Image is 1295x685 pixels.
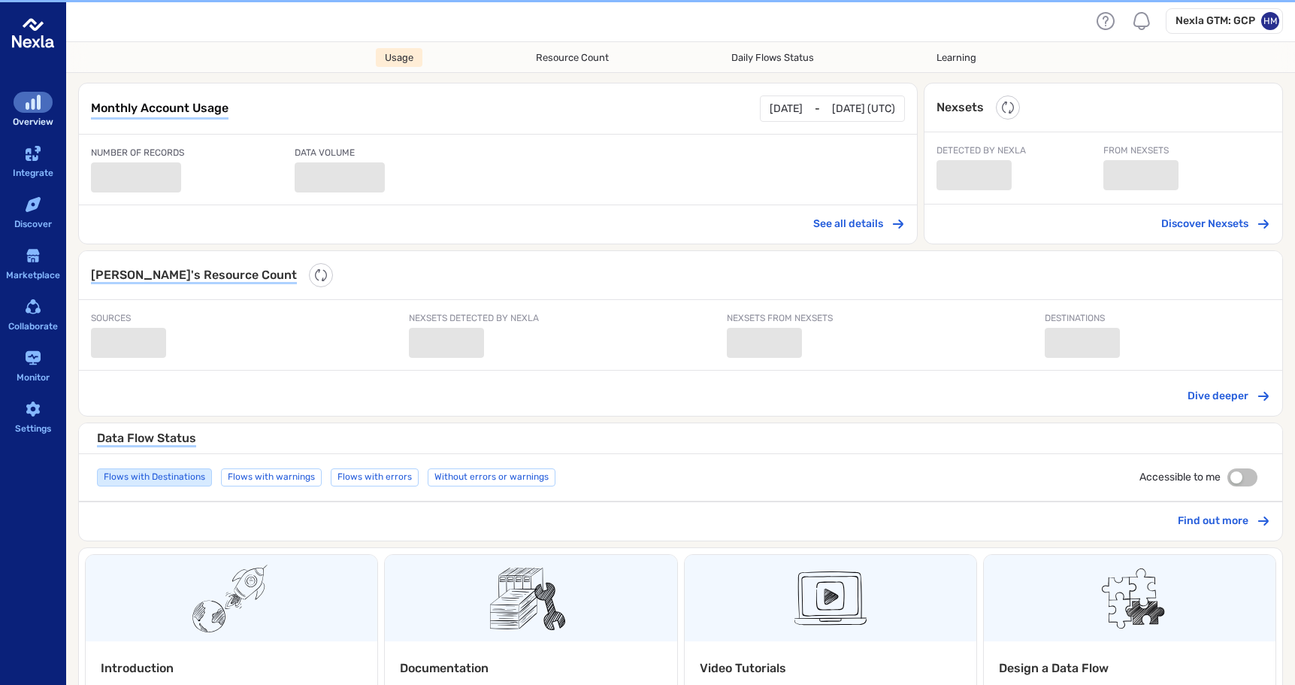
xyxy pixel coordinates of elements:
h6: Design a Data Flow [999,656,1260,680]
span: Learning [936,52,976,63]
button: Dive deeper [1182,383,1276,410]
p: [DATE] (UTC) [832,100,895,118]
div: Without errors or warnings [428,468,555,486]
span: NEXSETS DETECTED BY NEXLA [409,312,634,324]
span: DATA VOLUME [295,147,498,159]
h6: Data Flow Status [97,431,196,446]
a: Overview [9,90,57,132]
div: Flows with Destinations [97,468,212,486]
div: HM [1261,12,1279,30]
span: DETECTED BY NEXLA [936,144,1103,156]
span: Flows with Destinations [98,466,211,488]
div: Flows with warnings [221,468,322,486]
h6: Nexsets [936,100,984,115]
a: Marketplace [9,244,57,286]
div: Notifications [1130,9,1154,33]
span: Accessible to me [1139,470,1221,485]
div: Overview [13,114,53,130]
div: Integrate [13,165,53,181]
span: NEXSETS FROM NEXSETS [727,312,952,324]
a: Monitor [9,346,57,388]
span: FROM NEXSETS [1103,144,1270,156]
span: Daily Flows Status [731,52,814,63]
div: - [761,96,904,121]
div: Marketplace [6,268,60,283]
a: Settings [9,397,57,439]
span: Resource Count [536,52,609,63]
a: Discover [9,192,57,235]
img: logo [12,12,54,54]
div: Flows with errors [331,468,419,486]
h6: Nexla GTM: GCP [1175,14,1255,29]
div: Settings [15,421,51,437]
span: Monthly Account Usage [91,101,228,115]
span: Flows with errors [331,466,418,488]
a: Collaborate [9,295,57,337]
span: Flows with warnings [222,466,321,488]
a: Integrate [9,141,57,183]
p: [DATE] [770,100,803,118]
div: Collaborate [8,319,58,335]
div: Help [1094,9,1118,33]
span: Without errors or warnings [428,466,555,488]
h6: Video Tutorials [700,656,961,680]
h6: [PERSON_NAME] 's Resource Count [91,268,297,283]
h6: Introduction [101,656,362,680]
span: DESTINATIONS [1045,312,1270,324]
span: NUMBER OF RECORDS [91,147,295,159]
button: Discover Nexsets [1155,211,1276,238]
div: Discover [14,217,52,232]
button: See all details [807,211,911,238]
span: Usage [385,52,413,63]
div: Monitor [17,370,50,386]
button: Find out more [1172,508,1276,535]
span: SOURCES [91,312,316,324]
h6: Documentation [400,656,661,680]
